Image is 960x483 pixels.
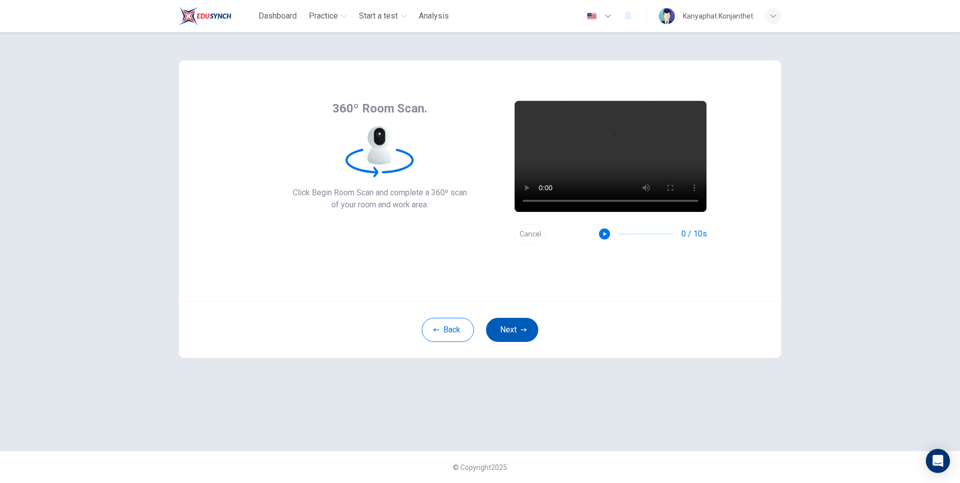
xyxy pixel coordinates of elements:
[332,100,427,116] span: 360º Room Scan.
[179,6,255,26] a: Train Test logo
[453,463,507,471] span: © Copyright 2025
[305,7,351,25] button: Practice
[355,7,411,25] button: Start a test
[486,318,538,342] button: Next
[422,318,474,342] button: Back
[259,10,297,22] span: Dashboard
[585,13,598,20] img: en
[514,224,546,244] button: Cancel
[926,449,950,473] div: Open Intercom Messenger
[309,10,338,22] span: Practice
[419,10,449,22] span: Analysis
[179,6,231,26] img: Train Test logo
[359,10,398,22] span: Start a test
[293,187,467,199] span: Click Begin Room Scan and complete a 360º scan
[415,7,453,25] button: Analysis
[683,10,753,22] div: Kanyaphat Konjanthet
[293,199,467,211] span: of your room and work area.
[681,228,707,240] span: 0 / 10s
[255,7,301,25] button: Dashboard
[659,8,675,24] img: Profile picture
